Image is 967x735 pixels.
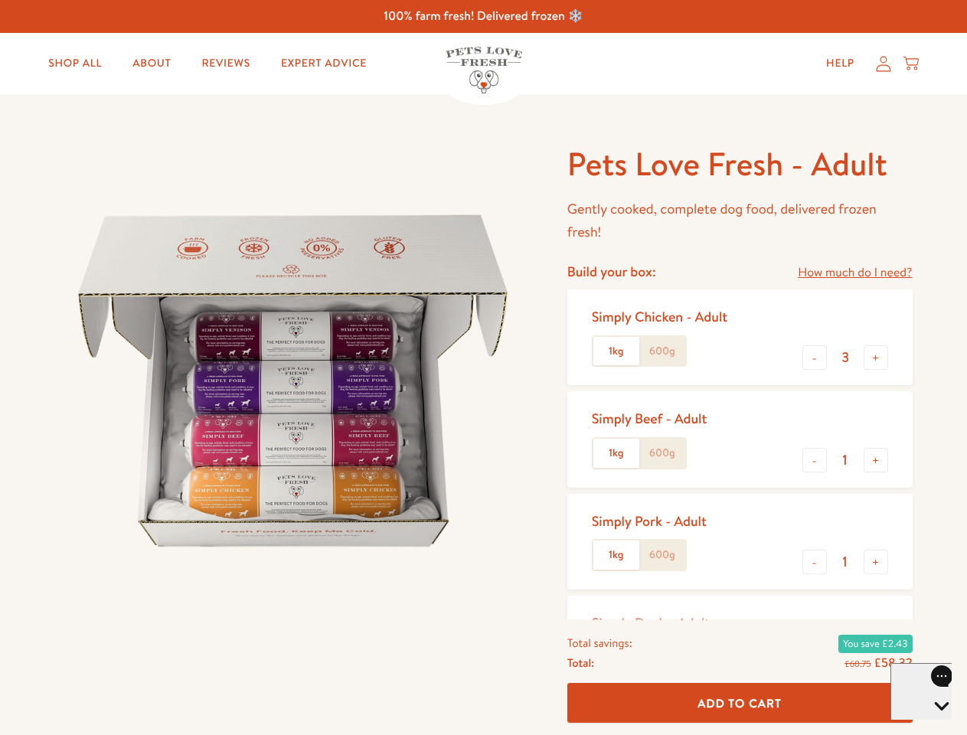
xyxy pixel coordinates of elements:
button: - [802,550,827,574]
a: Help [814,48,867,79]
div: Simply Beef - Adult [592,410,707,427]
a: Reviews [189,48,262,79]
h4: Build your box: [567,263,656,280]
button: - [802,345,827,370]
a: About [120,48,183,79]
button: + [864,448,888,472]
label: 600g [639,337,685,366]
p: Gently cooked, complete dog food, delivered frozen fresh! [567,198,913,244]
label: 1kg [593,541,639,570]
span: £58.32 [874,654,912,671]
div: Simply Duck - Adult [592,614,711,632]
img: Pets Love Fresh - Adult [55,143,531,619]
div: Simply Pork - Adult [592,512,707,530]
label: 1kg [593,337,639,366]
label: 600g [639,541,685,570]
iframe: Gorgias live chat messenger [890,663,952,720]
span: Add To Cart [697,694,782,710]
span: Total: [567,652,594,672]
label: 600g [639,439,685,468]
button: + [864,550,888,574]
s: £60.75 [844,657,871,669]
span: Total savings: [567,632,632,652]
button: + [864,345,888,370]
button: Add To Cart [567,683,913,724]
span: You save £2.43 [838,634,912,652]
a: Expert Advice [269,48,379,79]
a: How much do I need? [798,263,912,283]
a: Shop All [36,48,114,79]
label: 1kg [593,439,639,468]
button: - [802,448,827,472]
h1: Pets Love Fresh - Adult [567,143,913,185]
img: Pets Love Fresh [446,47,522,93]
div: Simply Chicken - Adult [592,308,727,325]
